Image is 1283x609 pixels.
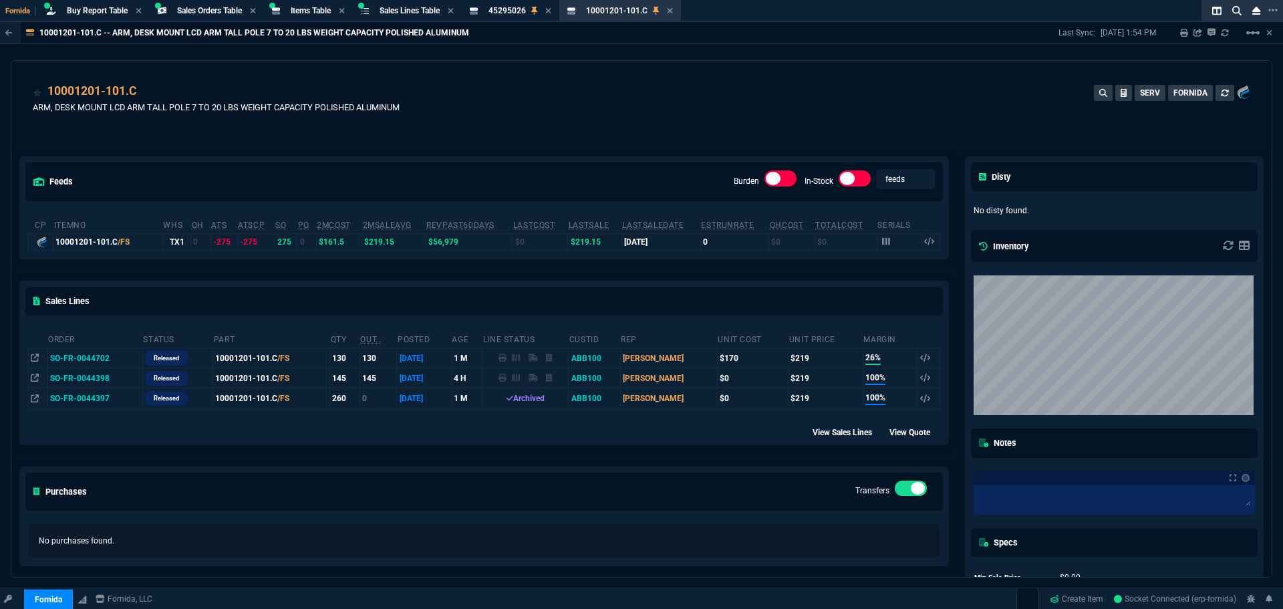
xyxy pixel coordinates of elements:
label: Burden [734,176,759,186]
th: CustId [569,329,620,348]
td: $56,979 [426,233,513,250]
div: Archived [485,392,567,404]
nx-icon: Close Tab [136,6,142,17]
abbr: Total units on open Sales Orders [275,221,286,230]
h5: feeds [33,175,73,188]
a: q7P-6IxC8ozGAeMyAACV [1114,593,1236,605]
td: 10001201-101.C [213,368,330,388]
td: 0 [700,233,768,250]
td: 260 [330,388,360,408]
th: Serials [877,215,921,234]
th: Unit Cost [717,329,788,348]
span: /FS [118,237,130,247]
td: -275 [237,233,275,250]
nx-icon: Close Tab [545,6,551,17]
p: Released [154,353,179,364]
td: Min Sale Price [974,570,1047,585]
th: age [451,329,482,348]
nx-icon: Open In Opposite Panel [31,374,39,383]
td: ABB100 [569,368,620,388]
h5: Sales Lines [33,295,90,308]
td: 0 [297,233,316,250]
abbr: Avg cost of all PO invoices for 2 months [317,221,351,230]
abbr: Total revenue past 60 days [426,221,494,230]
span: 100% [865,372,885,385]
span: Sales Lines Table [380,6,440,15]
td: [DATE] [397,348,452,368]
a: msbcCompanyName [92,593,156,605]
td: [DATE] [621,233,700,250]
nx-icon: Open In Opposite Panel [31,394,39,403]
span: Buy Report Table [67,6,128,15]
nx-icon: Search [1227,3,1247,19]
p: [DATE] 1:54 PM [1101,27,1156,38]
div: In-Stock [839,170,871,192]
th: Order [47,329,142,348]
th: Status [142,329,212,348]
h5: Specs [979,536,1018,549]
abbr: Total Cost of Units on Hand [815,221,863,230]
td: $0 [815,233,877,250]
span: Socket Connected (erp-fornida) [1114,594,1236,604]
td: $219.15 [568,233,622,250]
abbr: The last purchase cost from PO Order [513,221,555,230]
th: cp [34,215,53,234]
th: Rep [620,329,717,348]
a: Create Item [1044,589,1109,609]
span: Fornida [5,7,36,15]
td: $0 [769,233,815,250]
abbr: Avg Sale from SO invoices for 2 months [363,221,412,230]
p: 10001201-101.C -- ARM, DESK MOUNT LCD ARM TALL POLE 7 TO 20 LBS WEIGHT CAPACITY POLISHED ALUMINUM [39,27,469,38]
nx-icon: Close Tab [339,6,345,17]
nx-icon: Open In Opposite Panel [31,354,39,363]
td: TX1 [162,233,190,250]
div: 10001201-101.C [47,82,137,100]
div: $0 [720,392,786,404]
th: WHS [162,215,190,234]
td: $219.15 [362,233,426,250]
th: Unit Price [789,329,863,348]
td: [DATE] [397,368,452,388]
td: [PERSON_NAME] [620,388,717,408]
th: Posted [397,329,452,348]
nx-icon: Close Tab [448,6,454,17]
div: $170 [720,352,786,364]
td: 10001201-101.C [213,388,330,408]
abbr: Total sales within a 30 day window based on last time there was inventory [701,221,754,230]
span: 10001201-101.C [586,6,648,15]
td: 0 [360,388,397,408]
p: Released [154,373,179,384]
td: 145 [360,368,397,388]
div: $0 [720,372,786,384]
td: 130 [360,348,397,368]
p: No purchases found. [39,535,930,547]
span: 26% [865,352,881,365]
abbr: Total units in inventory. [192,221,204,230]
td: SO-FR-0044397 [47,388,142,408]
h5: Disty [979,170,1010,183]
label: Transfers [855,486,889,495]
span: /FS [277,374,289,383]
td: 4 H [451,368,482,388]
span: /FS [277,354,289,363]
td: $219 [789,348,863,368]
td: $161.5 [316,233,362,250]
td: 1 M [451,348,482,368]
td: [PERSON_NAME] [620,368,717,388]
td: SO-FR-0044398 [47,368,142,388]
td: $0 [513,233,568,250]
div: View Quote [889,425,942,439]
th: Line Status [482,329,569,348]
th: Margin [863,329,917,348]
nx-icon: Open New Tab [1268,4,1278,17]
p: Released [154,393,179,404]
th: Part [213,329,330,348]
p: Last Sync: [1058,27,1101,38]
nx-icon: Close Workbench [1247,3,1266,19]
nx-icon: Back to Table [5,28,13,37]
abbr: The last SO Inv price. No time limit. (ignore zeros) [569,221,609,230]
span: 45295026 [488,6,526,15]
div: Transfers [895,481,927,502]
p: ARM, DESK MOUNT LCD ARM TALL POLE 7 TO 20 LBS WEIGHT CAPACITY POLISHED ALUMINUM [33,101,400,114]
span: 0 [1060,573,1081,582]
